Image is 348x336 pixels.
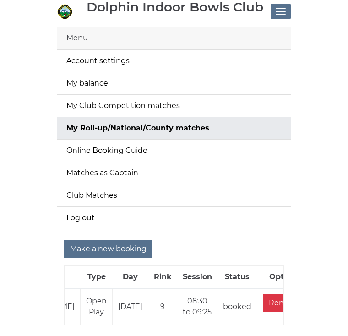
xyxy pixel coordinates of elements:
[113,288,148,325] td: [DATE]
[217,288,257,325] td: booked
[177,266,217,288] th: Session
[113,266,148,288] th: Day
[57,27,291,49] div: Menu
[57,95,291,117] a: My Club Competition matches
[217,266,257,288] th: Status
[57,72,291,94] a: My balance
[57,4,72,19] img: Dolphin Indoor Bowls Club
[57,50,291,72] a: Account settings
[81,288,113,325] td: Open Play
[81,266,113,288] th: Type
[257,266,312,288] th: Options
[57,140,291,162] a: Online Booking Guide
[57,117,291,139] a: My Roll-up/National/County matches
[57,207,291,229] a: Log out
[57,184,291,206] a: Club Matches
[148,288,177,325] td: 9
[177,288,217,325] td: 08:30 to 09:25
[271,4,291,19] button: Toggle navigation
[263,294,306,312] input: Remove
[148,266,177,288] th: Rink
[57,162,291,184] a: Matches as Captain
[64,240,152,258] input: Make a new booking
